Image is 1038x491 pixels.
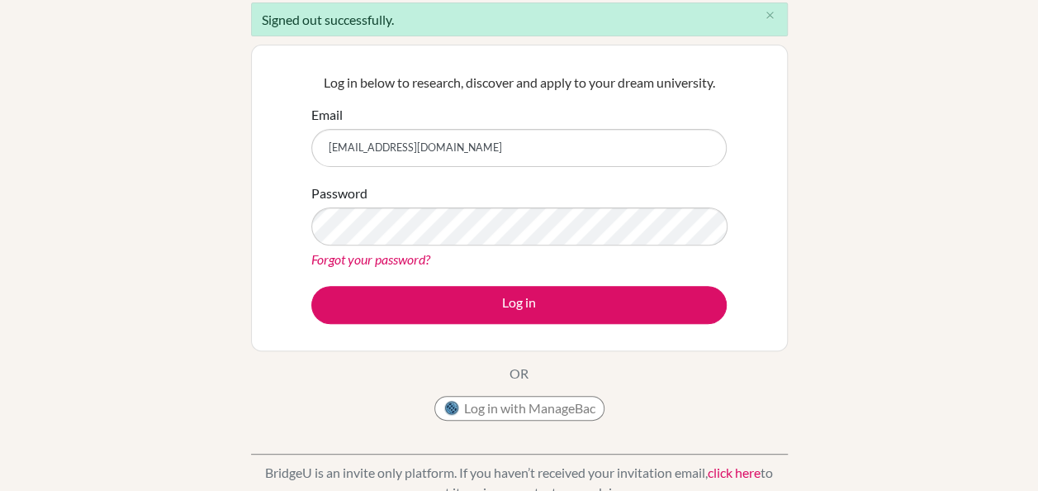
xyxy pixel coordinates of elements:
[754,3,787,28] button: Close
[434,396,604,421] button: Log in with ManageBac
[764,9,776,21] i: close
[708,465,761,480] a: click here
[311,251,430,267] a: Forgot your password?
[311,184,367,203] label: Password
[510,364,528,384] p: OR
[311,105,343,125] label: Email
[311,73,727,93] p: Log in below to research, discover and apply to your dream university.
[311,286,727,324] button: Log in
[251,2,788,36] div: Signed out successfully.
